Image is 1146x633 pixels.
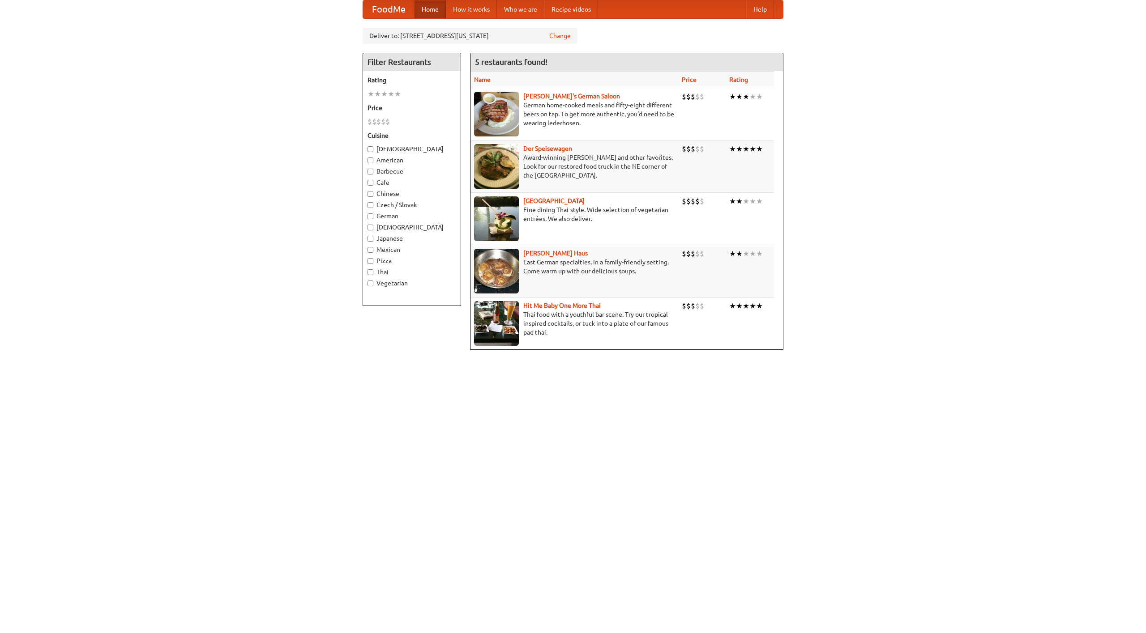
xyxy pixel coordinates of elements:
label: German [368,212,456,221]
label: Vegetarian [368,279,456,288]
input: Thai [368,269,373,275]
li: ★ [736,249,743,259]
input: Vegetarian [368,280,373,286]
input: American [368,157,373,163]
a: FoodMe [363,0,415,18]
li: ★ [374,89,381,99]
li: ★ [749,301,756,311]
input: [DEMOGRAPHIC_DATA] [368,146,373,152]
li: ★ [729,249,736,259]
label: [DEMOGRAPHIC_DATA] [368,223,456,232]
li: $ [695,249,700,259]
li: $ [682,196,686,206]
p: Award-winning [PERSON_NAME] and other favorites. Look for our restored food truck in the NE corne... [474,153,675,180]
a: [GEOGRAPHIC_DATA] [523,197,585,204]
li: ★ [756,196,763,206]
li: $ [686,249,691,259]
li: $ [700,196,704,206]
input: German [368,213,373,219]
h4: Filter Restaurants [363,53,461,71]
div: Deliver to: [STREET_ADDRESS][US_STATE] [363,28,577,44]
li: $ [682,92,686,102]
li: ★ [729,92,736,102]
li: ★ [368,89,374,99]
img: babythai.jpg [474,301,519,346]
img: esthers.jpg [474,92,519,136]
li: $ [691,144,695,154]
li: ★ [743,196,749,206]
input: Cafe [368,180,373,186]
input: Chinese [368,191,373,197]
input: Barbecue [368,169,373,174]
li: ★ [394,89,401,99]
h5: Cuisine [368,131,456,140]
p: East German specialties, in a family-friendly setting. Come warm up with our delicious soups. [474,258,675,276]
a: [PERSON_NAME]'s German Saloon [523,93,620,100]
li: ★ [749,144,756,154]
p: Fine dining Thai-style. Wide selection of vegetarian entrées. We also deliver. [474,205,675,223]
input: Czech / Slovak [368,202,373,208]
a: How it works [446,0,497,18]
h5: Rating [368,76,456,85]
img: kohlhaus.jpg [474,249,519,293]
li: ★ [736,196,743,206]
li: $ [700,301,704,311]
label: Chinese [368,189,456,198]
label: Pizza [368,256,456,265]
li: $ [695,92,700,102]
li: $ [682,301,686,311]
li: ★ [743,144,749,154]
li: ★ [736,92,743,102]
input: Japanese [368,236,373,242]
input: [DEMOGRAPHIC_DATA] [368,225,373,230]
h5: Price [368,103,456,112]
a: Rating [729,76,748,83]
label: Cafe [368,178,456,187]
b: [PERSON_NAME] Haus [523,250,588,257]
li: ★ [756,92,763,102]
li: $ [695,301,700,311]
li: $ [682,144,686,154]
a: Der Speisewagen [523,145,572,152]
li: $ [385,117,390,127]
li: $ [686,196,691,206]
li: ★ [729,301,736,311]
li: $ [691,196,695,206]
li: ★ [756,144,763,154]
li: $ [686,92,691,102]
label: Mexican [368,245,456,254]
li: $ [376,117,381,127]
li: $ [700,92,704,102]
a: Hit Me Baby One More Thai [523,302,601,309]
img: speisewagen.jpg [474,144,519,189]
li: ★ [743,301,749,311]
li: $ [691,301,695,311]
li: $ [368,117,372,127]
li: $ [695,196,700,206]
li: $ [691,92,695,102]
li: ★ [743,92,749,102]
p: Thai food with a youthful bar scene. Try our tropical inspired cocktails, or tuck into a plate of... [474,310,675,337]
li: $ [372,117,376,127]
label: [DEMOGRAPHIC_DATA] [368,144,456,153]
input: Pizza [368,258,373,264]
li: ★ [736,301,743,311]
a: Name [474,76,491,83]
li: ★ [743,249,749,259]
input: Mexican [368,247,373,253]
li: $ [682,249,686,259]
li: ★ [729,196,736,206]
img: satay.jpg [474,196,519,241]
li: $ [691,249,695,259]
li: ★ [756,249,763,259]
label: American [368,156,456,165]
p: German home-cooked meals and fifty-eight different beers on tap. To get more authentic, you'd nee... [474,101,675,127]
a: Price [682,76,697,83]
a: Who we are [497,0,544,18]
a: Recipe videos [544,0,598,18]
li: ★ [749,196,756,206]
